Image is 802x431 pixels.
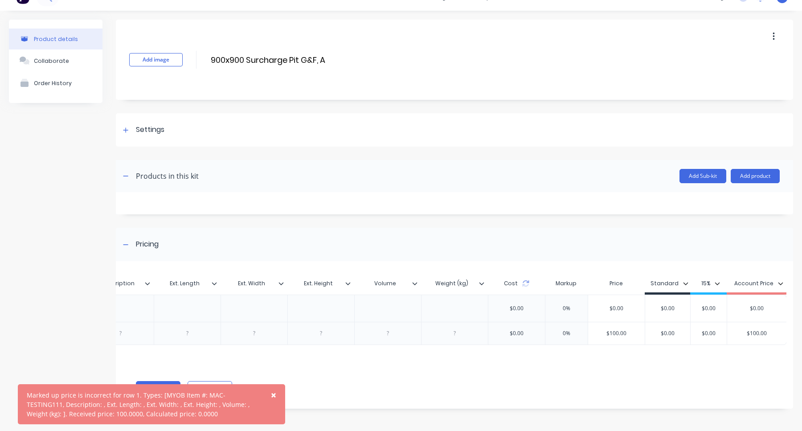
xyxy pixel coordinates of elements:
[9,29,102,49] button: Product details
[588,275,645,292] div: Price
[679,169,726,183] button: Add Sub-kit
[136,239,159,250] div: Pricing
[544,297,589,320] div: 0%
[221,272,282,295] div: Ext. Width
[730,277,788,290] button: Account Price
[136,124,164,135] div: Settings
[188,381,232,395] button: Cancel
[287,275,354,292] div: Ext. Height
[588,322,645,345] div: $100.00
[488,275,545,292] div: Cost
[129,53,183,66] button: Add image
[287,272,349,295] div: Ext. Height
[503,322,531,345] div: $0.00
[503,297,531,320] div: $0.00
[645,322,690,345] div: $0.00
[727,297,786,320] div: $0.00
[34,36,78,42] div: Product details
[646,277,693,290] button: Standard
[686,322,731,345] div: $0.00
[262,384,285,406] button: Close
[354,272,416,295] div: Volume
[544,322,589,345] div: 0%
[7,295,787,322] div: MAC-SPG0900X0900BL-C$0.000%$0.00$0.00$0.00$0.00
[87,272,148,295] div: Description
[9,72,102,94] button: Order History
[545,275,588,292] div: Markup
[734,279,773,287] div: Account Price
[221,275,287,292] div: Ext. Width
[7,322,787,345] div: MAC-TESTING111$0.000%$100.00$0.00$0.00$100.00
[271,389,276,401] span: ×
[686,297,731,320] div: $0.00
[136,381,180,395] button: Save
[645,297,690,320] div: $0.00
[588,297,645,320] div: $0.00
[727,322,786,345] div: $100.00
[34,57,69,64] div: Collaborate
[210,53,368,66] input: Enter kit name
[136,171,199,181] div: Products in this kit
[9,49,102,72] button: Collaborate
[697,277,724,290] button: 15%
[87,275,154,292] div: Description
[731,169,780,183] button: Add product
[421,272,483,295] div: Weight (kg)
[651,279,679,287] div: Standard
[27,390,258,419] div: Marked up price is incorrect for row 1. Types: [MYOB Item #: MAC-TESTING111, Description: , Ext. ...
[154,275,221,292] div: Ext. Length
[504,279,518,287] span: Cost
[701,279,710,287] div: 15%
[421,275,488,292] div: Weight (kg)
[34,80,72,86] div: Order History
[154,272,215,295] div: Ext. Length
[354,275,421,292] div: Volume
